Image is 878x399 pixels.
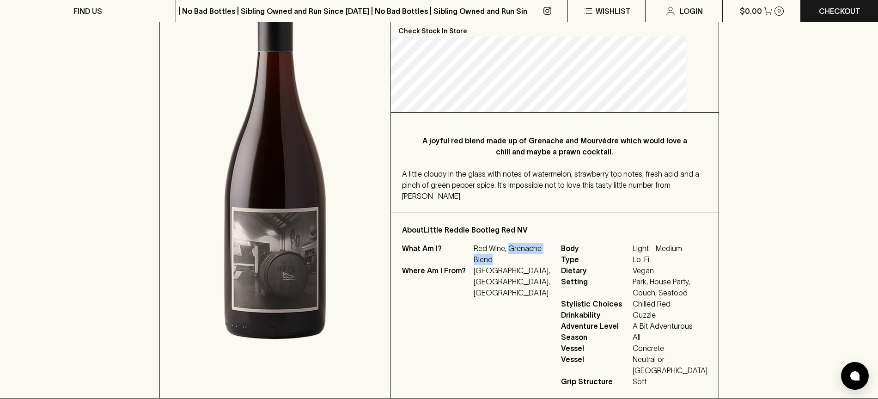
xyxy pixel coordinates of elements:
[633,298,707,309] span: Chilled Red
[633,354,707,376] span: Neutral or [GEOGRAPHIC_DATA]
[777,8,781,13] p: 0
[561,254,630,265] span: Type
[819,6,860,17] p: Checkout
[561,265,630,276] span: Dietary
[633,254,707,265] span: Lo-Fi
[561,309,630,320] span: Drinkability
[561,331,630,343] span: Season
[850,371,860,381] img: bubble-icon
[402,243,471,265] p: What Am I?
[73,6,102,17] p: FIND US
[633,243,707,254] span: Light - Medium
[633,320,707,331] span: A Bit Adventurous
[633,343,707,354] span: Concrete
[633,276,707,298] span: Park, House Party, Couch, Seafood
[561,320,630,331] span: Adventure Level
[633,376,707,387] span: Soft
[596,6,631,17] p: Wishlist
[402,224,707,235] p: About Little Reddie Bootleg Red NV
[633,331,707,343] span: All
[402,265,471,298] p: Where Am I From?
[421,135,689,157] p: A joyful red blend made up of Grenache and Mourvédre which would love a chill and maybe a prawn c...
[561,376,630,387] span: Grip Structure
[391,19,719,37] p: Check Stock In Store
[740,6,762,17] p: $0.00
[633,309,707,320] span: Guzzle
[474,265,550,298] p: [GEOGRAPHIC_DATA], [GEOGRAPHIC_DATA], [GEOGRAPHIC_DATA]
[680,6,703,17] p: Login
[561,243,630,254] span: Body
[561,343,630,354] span: Vessel
[561,354,630,376] span: Vessel
[633,265,707,276] span: Vegan
[561,298,630,309] span: Stylistic Choices
[402,170,699,200] span: A little cloudy in the glass with notes of watermelon, strawberry top notes, fresh acid and a pin...
[474,243,550,265] p: Red Wine, Grenache Blend
[561,276,630,298] span: Setting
